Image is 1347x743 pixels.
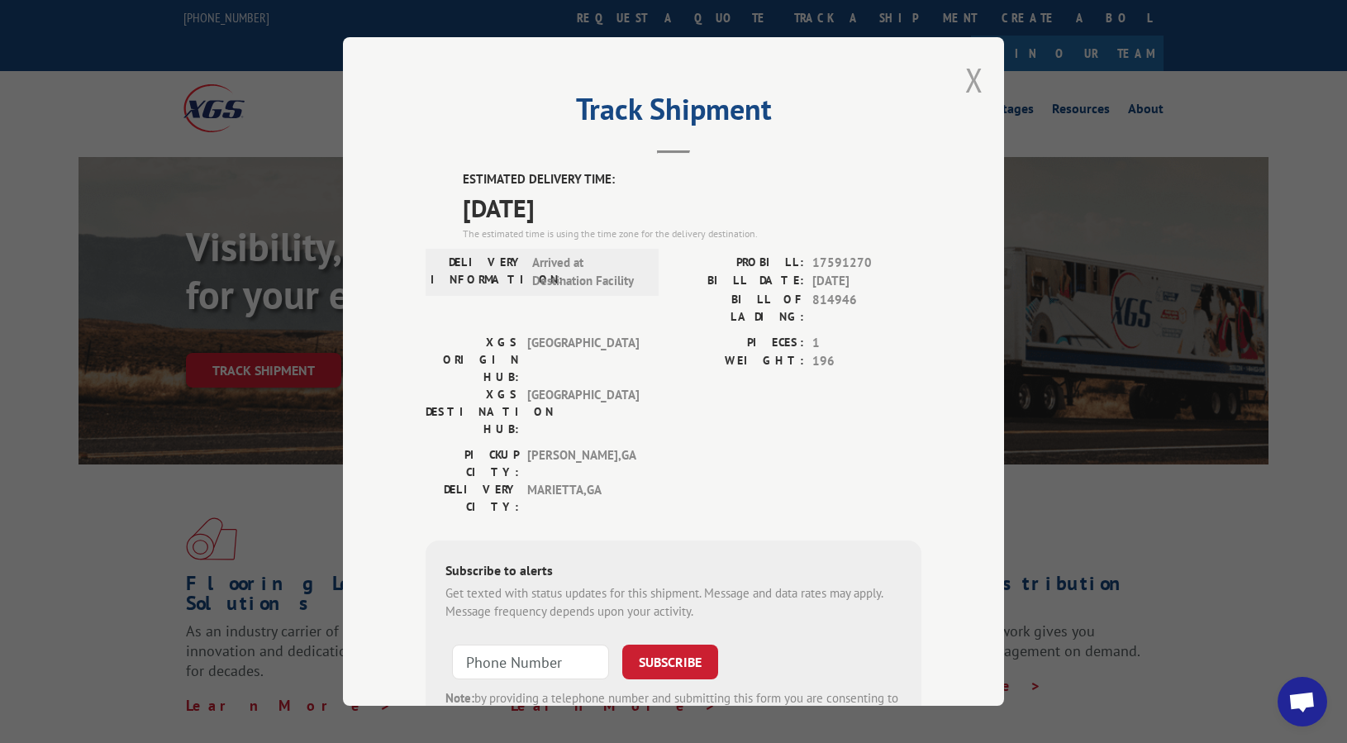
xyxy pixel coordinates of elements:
[426,386,519,438] label: XGS DESTINATION HUB:
[426,481,519,516] label: DELIVERY CITY:
[622,645,718,679] button: SUBSCRIBE
[463,189,921,226] span: [DATE]
[673,291,804,326] label: BILL OF LADING:
[812,352,921,371] span: 196
[812,272,921,291] span: [DATE]
[812,291,921,326] span: 814946
[426,98,921,129] h2: Track Shipment
[812,334,921,353] span: 1
[527,334,639,386] span: [GEOGRAPHIC_DATA]
[673,272,804,291] label: BILL DATE:
[426,334,519,386] label: XGS ORIGIN HUB:
[431,254,524,291] label: DELIVERY INFORMATION:
[445,560,902,584] div: Subscribe to alerts
[527,446,639,481] span: [PERSON_NAME] , GA
[527,481,639,516] span: MARIETTA , GA
[812,254,921,273] span: 17591270
[463,170,921,189] label: ESTIMATED DELIVERY TIME:
[445,584,902,622] div: Get texted with status updates for this shipment. Message and data rates may apply. Message frequ...
[527,386,639,438] span: [GEOGRAPHIC_DATA]
[1278,677,1327,726] a: Open chat
[673,352,804,371] label: WEIGHT:
[426,446,519,481] label: PICKUP CITY:
[445,690,474,706] strong: Note:
[532,254,644,291] span: Arrived at Destination Facility
[673,334,804,353] label: PIECES:
[673,254,804,273] label: PROBILL:
[452,645,609,679] input: Phone Number
[463,226,921,241] div: The estimated time is using the time zone for the delivery destination.
[965,58,983,102] button: Close modal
